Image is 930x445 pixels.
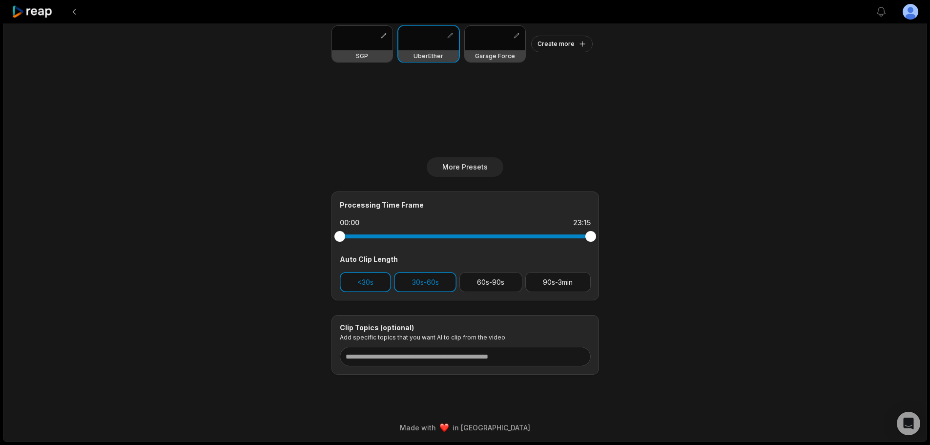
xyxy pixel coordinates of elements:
[340,334,591,341] p: Add specific topics that you want AI to clip from the video.
[340,272,392,292] button: <30s
[340,323,591,332] div: Clip Topics (optional)
[340,200,591,210] div: Processing Time Frame
[394,272,456,292] button: 30s-60s
[531,36,593,52] button: Create more
[427,157,503,177] button: More Presets
[525,272,591,292] button: 90s-3min
[897,412,920,435] div: Open Intercom Messenger
[573,218,591,228] div: 23:15
[413,52,443,60] h3: UberEther
[356,52,368,60] h3: SGP
[475,52,515,60] h3: Garage Force
[340,218,359,228] div: 00:00
[459,272,522,292] button: 60s-90s
[340,254,591,264] div: Auto Clip Length
[12,423,918,433] div: Made with in [GEOGRAPHIC_DATA]
[440,424,449,432] img: heart emoji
